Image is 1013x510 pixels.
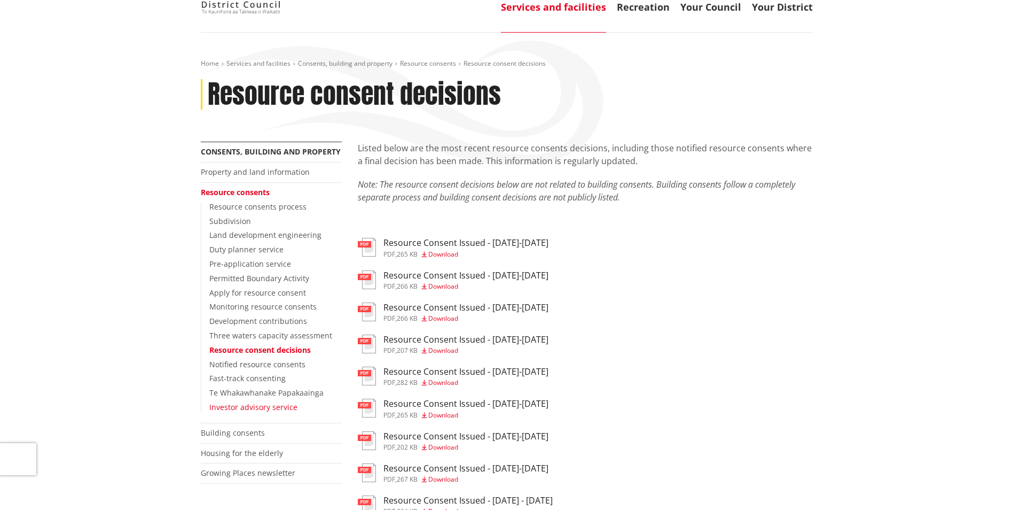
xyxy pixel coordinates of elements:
a: Development contributions [209,316,307,326]
a: Building consents [201,428,265,438]
a: Services and facilities [501,1,606,13]
a: Resource consents [400,59,456,68]
a: Resource consents [201,187,270,197]
h3: Resource Consent Issued - [DATE]-[DATE] [383,431,548,442]
a: Three waters capacity assessment [209,330,332,341]
span: Download [428,378,458,387]
img: document-pdf.svg [358,399,376,418]
a: Resource Consent Issued - [DATE]-[DATE] pdf,267 KB Download [358,463,548,483]
span: 266 KB [397,314,418,323]
a: Resource consents process [209,202,307,212]
a: Resource Consent Issued - [DATE]-[DATE] pdf,266 KB Download [358,303,548,322]
a: Permitted Boundary Activity [209,273,309,283]
span: pdf [383,378,395,387]
span: pdf [383,443,395,452]
a: Resource consent decisions [209,345,311,355]
img: document-pdf.svg [358,431,376,450]
a: Subdivision [209,216,251,226]
span: pdf [383,282,395,291]
h3: Resource Consent Issued - [DATE]-[DATE] [383,238,548,248]
a: Land development engineering [209,230,321,240]
a: Your District [752,1,813,13]
span: 202 KB [397,443,418,452]
a: Your Council [680,1,741,13]
a: Home [201,59,219,68]
h3: Resource Consent Issued - [DATE]-[DATE] [383,271,548,281]
span: Download [428,443,458,452]
span: pdf [383,314,395,323]
nav: breadcrumb [201,59,813,68]
span: 282 KB [397,378,418,387]
h1: Resource consent decisions [208,79,501,110]
div: , [383,251,548,258]
span: 207 KB [397,346,418,355]
div: , [383,444,548,451]
div: , [383,283,548,290]
span: 265 KB [397,411,418,420]
span: 266 KB [397,282,418,291]
a: Pre-application service [209,259,291,269]
a: Investor advisory service [209,402,297,412]
a: Monitoring resource consents [209,302,317,312]
h3: Resource Consent Issued - [DATE]-[DATE] [383,335,548,345]
div: , [383,315,548,322]
em: Note: The resource consent decisions below are not related to building consents. Building consent... [358,179,795,203]
h3: Resource Consent Issued - [DATE]-[DATE] [383,303,548,313]
span: Download [428,282,458,291]
img: document-pdf.svg [358,238,376,257]
span: pdf [383,250,395,259]
span: pdf [383,475,395,484]
span: Download [428,250,458,259]
a: Recreation [617,1,670,13]
a: Housing for the elderly [201,448,283,458]
a: Resource Consent Issued - [DATE]-[DATE] pdf,265 KB Download [358,238,548,257]
h3: Resource Consent Issued - [DATE] - [DATE] [383,496,553,506]
a: Consents, building and property [298,59,392,68]
a: Apply for resource consent [209,288,306,298]
h3: Resource Consent Issued - [DATE]-[DATE] [383,367,548,377]
a: Duty planner service [209,244,284,254]
a: Resource Consent Issued - [DATE]-[DATE] pdf,202 KB Download [358,431,548,451]
a: Notified resource consents [209,359,305,369]
span: Download [428,475,458,484]
a: Property and land information [201,167,310,177]
a: Resource Consent Issued - [DATE]-[DATE] pdf,266 KB Download [358,271,548,290]
span: Download [428,411,458,420]
div: , [383,476,548,483]
div: , [383,347,548,354]
span: 265 KB [397,250,418,259]
span: Download [428,314,458,323]
img: document-pdf.svg [358,335,376,353]
div: , [383,380,548,386]
h3: Resource Consent Issued - [DATE]-[DATE] [383,399,548,409]
img: document-pdf.svg [358,271,376,289]
a: Consents, building and property [201,146,341,157]
img: document-pdf.svg [358,303,376,321]
div: , [383,412,548,419]
img: document-pdf.svg [358,463,376,482]
span: Download [428,346,458,355]
a: Resource Consent Issued - [DATE]-[DATE] pdf,207 KB Download [358,335,548,354]
h3: Resource Consent Issued - [DATE]-[DATE] [383,463,548,474]
span: Resource consent decisions [464,59,546,68]
span: pdf [383,411,395,420]
img: document-pdf.svg [358,367,376,385]
a: Fast-track consenting [209,373,286,383]
a: Services and facilities [226,59,290,68]
a: Growing Places newsletter [201,468,295,478]
span: pdf [383,346,395,355]
a: Te Whakawhanake Papakaainga [209,388,324,398]
p: Listed below are the most recent resource consents decisions, including those notified resource c... [358,142,813,167]
span: 267 KB [397,475,418,484]
a: Resource Consent Issued - [DATE]-[DATE] pdf,265 KB Download [358,399,548,418]
a: Resource Consent Issued - [DATE]-[DATE] pdf,282 KB Download [358,367,548,386]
